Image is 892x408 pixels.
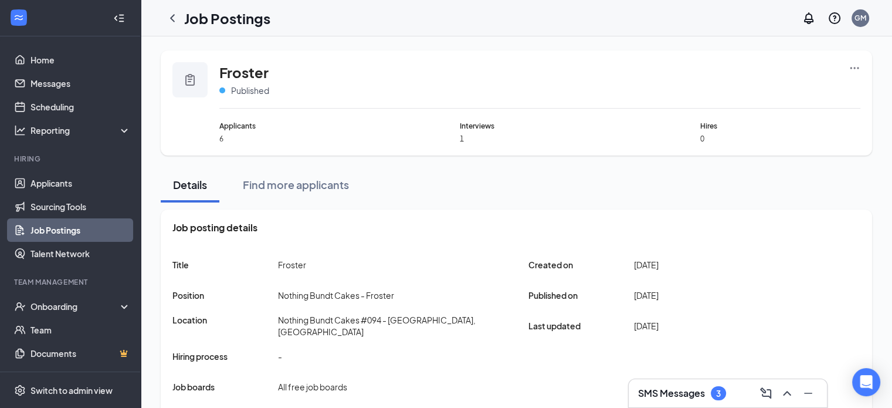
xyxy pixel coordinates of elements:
svg: Clipboard [183,73,197,87]
a: DocumentsCrown [30,342,131,365]
svg: Ellipses [849,62,860,74]
span: Position [172,289,278,301]
div: Find more applicants [243,177,349,192]
svg: QuestionInfo [827,11,842,25]
a: Talent Network [30,242,131,265]
a: Messages [30,72,131,95]
div: Switch to admin view [30,385,113,396]
span: Location [172,314,278,338]
span: Hiring process [172,350,278,362]
a: SurveysCrown [30,365,131,389]
div: Reporting [30,124,131,136]
span: 1 [460,134,620,144]
span: Job posting details [172,221,257,234]
svg: Settings [14,385,26,396]
svg: WorkstreamLogo [13,12,25,23]
div: Hiring [14,154,128,164]
svg: Notifications [802,11,816,25]
span: Published on [528,289,634,301]
span: Published [231,85,269,96]
div: Open Intercom Messenger [852,368,880,396]
span: Job boards [172,381,278,393]
span: - [278,350,282,362]
a: Applicants [30,171,131,195]
a: Sourcing Tools [30,195,131,218]
span: [DATE] [634,259,659,271]
a: Job Postings [30,218,131,242]
svg: UserCheck [14,301,26,312]
svg: ChevronUp [780,386,794,400]
span: Interviews [460,120,620,131]
div: Details [172,177,208,192]
div: 3 [716,389,721,399]
svg: Minimize [801,386,815,400]
span: Froster [219,62,269,82]
h1: Job Postings [184,8,270,28]
svg: ChevronLeft [165,11,179,25]
button: ComposeMessage [757,384,775,403]
span: Last updated [528,320,634,332]
span: Title [172,259,278,271]
svg: Analysis [14,124,26,136]
span: Hires [700,120,860,131]
svg: Collapse [113,12,125,24]
span: Nothing Bundt Cakes #094 - [GEOGRAPHIC_DATA], [GEOGRAPHIC_DATA] [278,314,505,338]
span: 0 [700,134,860,144]
div: Team Management [14,277,128,287]
span: 6 [219,134,379,144]
span: Froster [278,259,306,271]
span: Created on [528,259,634,271]
span: [DATE] [634,320,659,332]
svg: ComposeMessage [759,386,773,400]
h3: SMS Messages [638,387,705,400]
div: Nothing Bundt Cakes - Froster [278,289,394,301]
a: Scheduling [30,95,131,119]
div: GM [854,13,866,23]
span: Applicants [219,120,379,131]
a: Home [30,48,131,72]
button: ChevronUp [778,384,796,403]
button: Minimize [799,384,818,403]
span: All free job boards [278,381,347,393]
span: [DATE] [634,289,659,301]
a: Team [30,318,131,342]
div: Onboarding [30,301,121,312]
